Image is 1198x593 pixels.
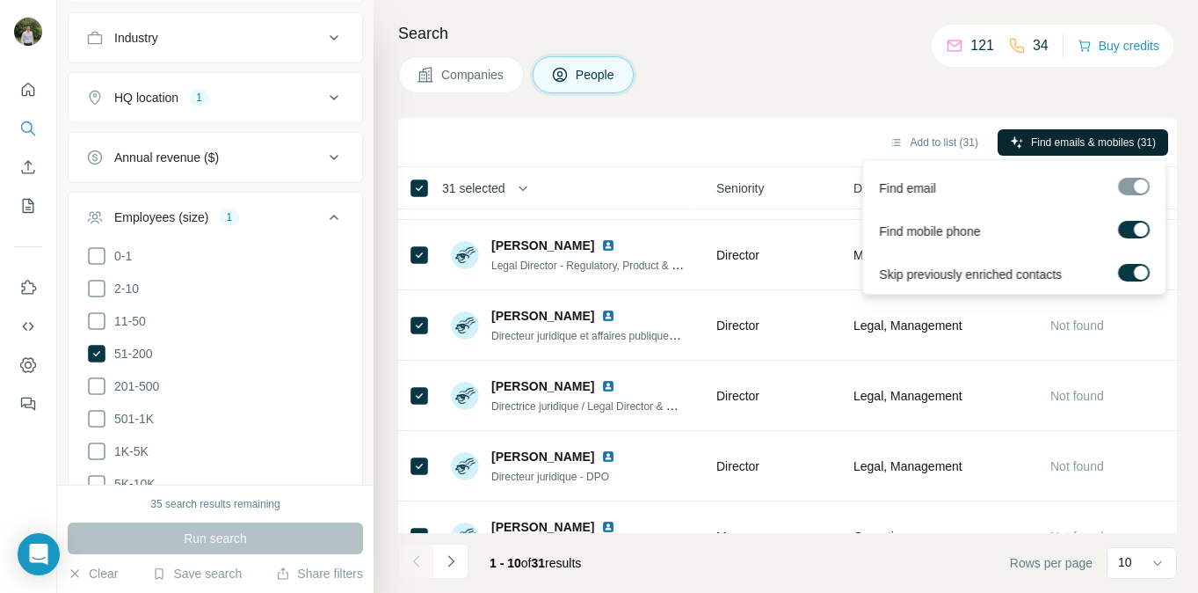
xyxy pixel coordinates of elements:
span: 51-200 [107,345,153,362]
img: Avatar [451,311,479,340]
button: Share filters [276,565,363,582]
span: Director [716,248,759,262]
button: HQ location1 [69,77,362,119]
span: Seniority [716,179,764,197]
button: Add to list (31) [877,129,991,156]
span: 31 selected [442,179,505,197]
span: 5K-10K [107,475,156,493]
span: Not found [1050,459,1104,473]
span: Rows per page [1010,554,1093,572]
button: Use Surfe on LinkedIn [14,272,42,304]
span: People [576,66,616,84]
span: Legal Director - Regulatory, Product & Privacy / DPO [491,258,738,272]
span: Find mobile phone [879,223,980,240]
p: 121 [970,35,994,56]
div: HQ location [114,89,178,106]
span: Legal, Management [853,458,962,475]
span: [PERSON_NAME] [491,448,594,465]
span: Not found [1050,530,1104,544]
span: 11-50 [107,312,146,330]
span: of [521,556,532,570]
span: [PERSON_NAME] [491,377,594,395]
button: Enrich CSV [14,151,42,183]
span: 2-10 [107,280,139,297]
span: [PERSON_NAME] [491,518,594,536]
span: Legal, Management [853,387,962,405]
span: 0-1 [107,247,132,265]
span: Directeur juridique et affaires publiques & DPO [491,328,710,342]
span: Legal, Management [853,317,962,334]
span: Director [716,389,759,403]
span: Director [716,318,759,333]
img: Avatar [451,382,479,410]
button: My lists [14,190,42,222]
button: Employees (size)1 [69,196,362,245]
span: 1K-5K [107,443,149,460]
div: Employees (size) [114,209,208,226]
span: results [490,556,581,570]
button: Feedback [14,388,42,420]
p: 34 [1033,35,1049,56]
button: Dashboard [14,349,42,381]
span: 201-500 [107,377,159,395]
button: Use Surfe API [14,311,42,342]
span: Department [853,179,918,197]
p: 10 [1118,553,1132,571]
div: 35 search results remaining [150,496,280,512]
span: [PERSON_NAME] [491,307,594,325]
button: Quick start [14,74,42,106]
div: Industry [114,29,158,47]
button: Clear [68,565,118,582]
button: Find emails & mobiles (31) [998,129,1168,156]
span: 31 [532,556,546,570]
img: Avatar [451,523,479,551]
span: Directeur juridique - DPO [491,471,609,483]
img: LinkedIn logo [601,379,615,393]
button: Search [14,113,42,144]
img: Avatar [14,18,42,46]
div: Annual revenue ($) [114,149,219,166]
img: Avatar [451,241,479,269]
span: Director [716,459,759,473]
img: LinkedIn logo [601,238,615,253]
div: 1 [219,209,239,225]
img: LinkedIn logo [601,450,615,464]
button: Buy credits [1078,33,1159,58]
div: 1 [189,90,209,106]
button: Annual revenue ($) [69,136,362,179]
img: Avatar [451,452,479,480]
img: LinkedIn logo [601,520,615,534]
span: [PERSON_NAME] [491,237,594,254]
button: Industry [69,17,362,59]
span: Operations [853,528,913,545]
span: Manager [716,530,765,544]
span: Directrice juridique / Legal Director & DPO [491,399,689,413]
button: Navigate to next page [433,544,468,579]
span: Management [853,246,926,264]
button: Save search [152,565,242,582]
img: LinkedIn logo [601,309,615,323]
span: Not found [1050,318,1104,333]
span: 1 - 10 [490,556,521,570]
span: Not found [1050,389,1104,403]
span: Find email [879,179,936,197]
span: Skip previously enriched contacts [879,266,1062,283]
div: Open Intercom Messenger [18,533,60,575]
h4: Search [398,21,1177,46]
span: Companies [441,66,505,84]
span: 501-1K [107,410,154,428]
span: Find emails & mobiles (31) [1031,135,1156,150]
